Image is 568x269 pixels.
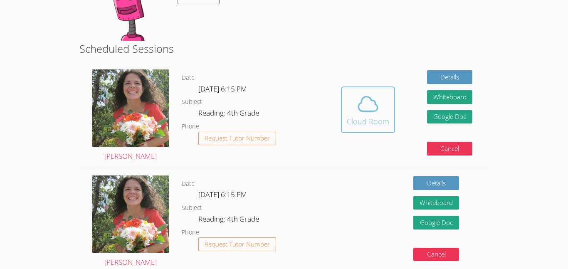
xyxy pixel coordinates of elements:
[92,175,169,269] a: [PERSON_NAME]
[198,237,276,251] button: Request Tutor Number
[413,176,459,190] a: Details
[198,84,247,94] span: [DATE] 6:15 PM
[182,179,195,189] dt: Date
[182,73,195,83] dt: Date
[92,69,169,147] img: avatar.png
[427,70,473,84] a: Details
[79,41,489,57] h2: Scheduled Sessions
[198,107,261,121] dd: Reading: 4th Grade
[198,190,247,199] span: [DATE] 6:15 PM
[427,142,473,155] button: Cancel
[347,116,389,127] div: Cloud Room
[427,90,473,104] button: Whiteboard
[182,227,199,238] dt: Phone
[92,175,169,253] img: avatar.png
[205,241,270,247] span: Request Tutor Number
[198,213,261,227] dd: Reading: 4th Grade
[182,203,202,213] dt: Subject
[92,69,169,163] a: [PERSON_NAME]
[427,110,473,124] a: Google Doc
[413,216,459,230] a: Google Doc
[413,196,459,210] button: Whiteboard
[182,121,199,132] dt: Phone
[341,86,395,133] button: Cloud Room
[413,248,459,262] button: Cancel
[198,132,276,146] button: Request Tutor Number
[205,135,270,141] span: Request Tutor Number
[182,97,202,107] dt: Subject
